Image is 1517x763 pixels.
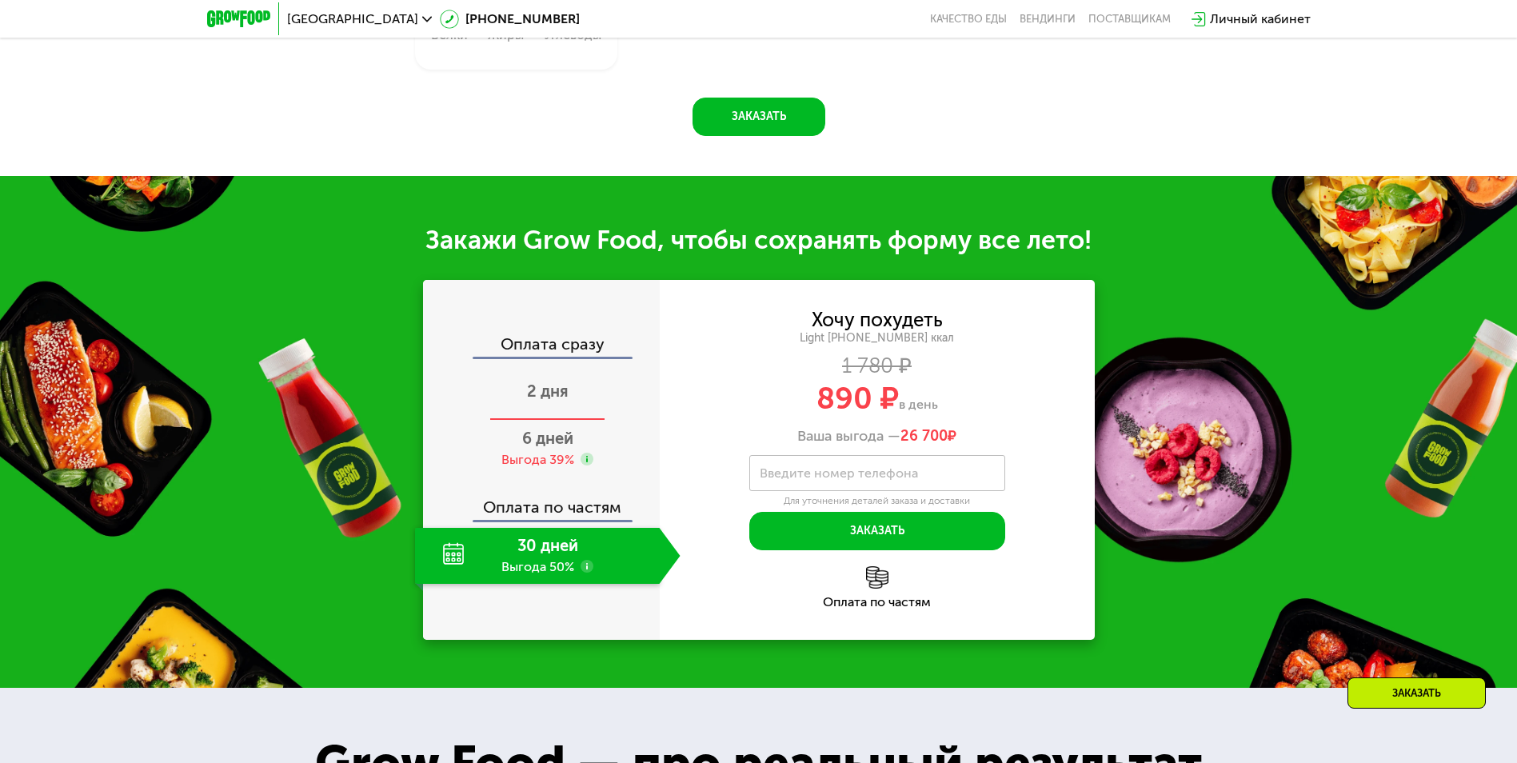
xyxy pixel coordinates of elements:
[900,427,948,445] span: 26 700
[1020,13,1076,26] a: Вендинги
[749,495,1005,508] div: Для уточнения деталей заказа и доставки
[431,29,468,42] div: Белки
[544,29,601,42] div: Углеводы
[693,98,825,136] button: Заказать
[930,13,1007,26] a: Качество еды
[660,428,1095,445] div: Ваша выгода —
[1210,10,1311,29] div: Личный кабинет
[1347,677,1486,709] div: Заказать
[425,483,660,520] div: Оплата по частям
[527,381,569,401] span: 2 дня
[287,13,418,26] span: [GEOGRAPHIC_DATA]
[760,469,918,477] label: Введите номер телефона
[425,336,660,357] div: Оплата сразу
[522,429,573,448] span: 6 дней
[812,311,943,329] div: Хочу похудеть
[488,29,524,42] div: Жиры
[501,451,574,469] div: Выгода 39%
[866,566,888,589] img: l6xcnZfty9opOoJh.png
[900,428,956,445] span: ₽
[440,10,580,29] a: [PHONE_NUMBER]
[660,331,1095,346] div: Light [PHONE_NUMBER] ккал
[1088,13,1171,26] div: поставщикам
[660,358,1095,375] div: 1 780 ₽
[899,397,938,412] span: в день
[660,596,1095,609] div: Оплата по частям
[816,380,899,417] span: 890 ₽
[749,512,1005,550] button: Заказать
